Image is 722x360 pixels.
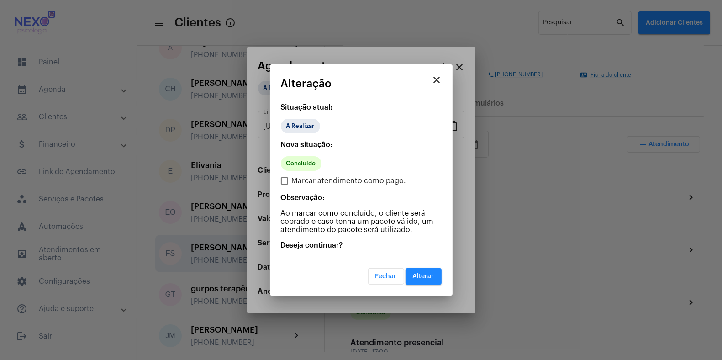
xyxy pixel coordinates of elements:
[281,194,442,202] p: Observação:
[281,141,442,149] p: Nova situação:
[281,209,442,234] p: Ao marcar como concluído, o cliente será cobrado e caso tenha um pacote válido, um atendimento do...
[281,119,320,133] mat-chip: A Realizar
[281,78,332,90] span: Alteração
[292,175,406,186] span: Marcar atendimento como pago.
[432,74,443,85] mat-icon: close
[368,268,404,285] button: Fechar
[281,241,442,249] p: Deseja continuar?
[413,273,434,280] span: Alterar
[281,156,321,171] mat-chip: Concluído
[281,103,442,111] p: Situação atual:
[406,268,442,285] button: Alterar
[375,273,397,280] span: Fechar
